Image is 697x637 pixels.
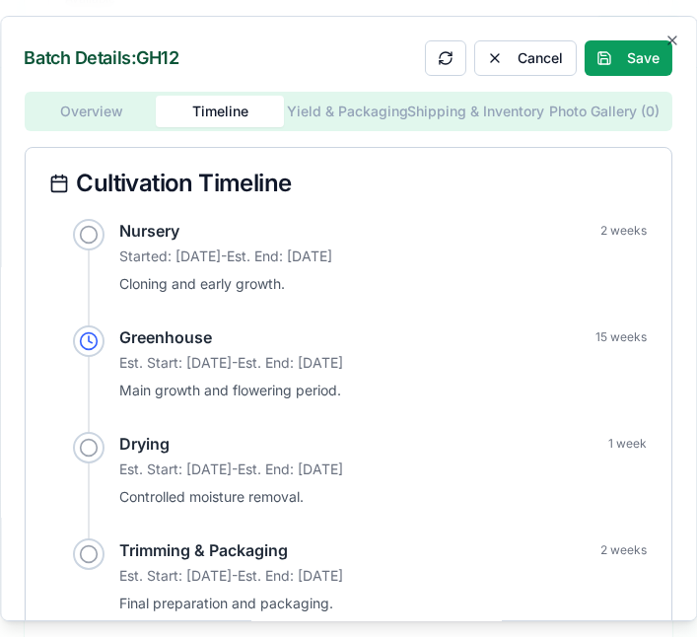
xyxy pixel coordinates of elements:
p: Est. Start: [DATE] - Est. End: [DATE] [120,353,648,373]
button: Save [585,40,672,76]
button: Photo Gallery ( 0 ) [540,96,668,127]
h4: Drying [120,432,171,456]
p: Est. Start: [DATE] - Est. End: [DATE] [120,566,648,586]
span: 2 weeks [601,223,648,239]
button: Cancel [474,40,577,76]
span: 2 weeks [601,542,648,558]
p: Main growth and flowering period. [120,381,648,400]
h4: Trimming & Packaging [120,538,289,562]
button: Timeline [157,96,285,127]
button: Overview [29,96,157,127]
h2: Batch Details: GH12 [25,49,179,67]
span: 1 week [609,436,648,452]
span: 15 weeks [596,329,648,345]
p: Started: [DATE] - Est. End: [DATE] [120,247,648,266]
p: Final preparation and packaging. [120,594,648,613]
p: Cloning and early growth. [120,274,648,294]
p: Est. Start: [DATE] - Est. End: [DATE] [120,460,648,479]
div: Cultivation Timeline [49,172,648,195]
button: Shipping & Inventory [412,96,540,127]
p: Controlled moisture removal. [120,487,648,507]
h4: Nursery [120,219,180,243]
h4: Greenhouse [120,325,213,349]
button: Yield & Packaging [285,96,413,127]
